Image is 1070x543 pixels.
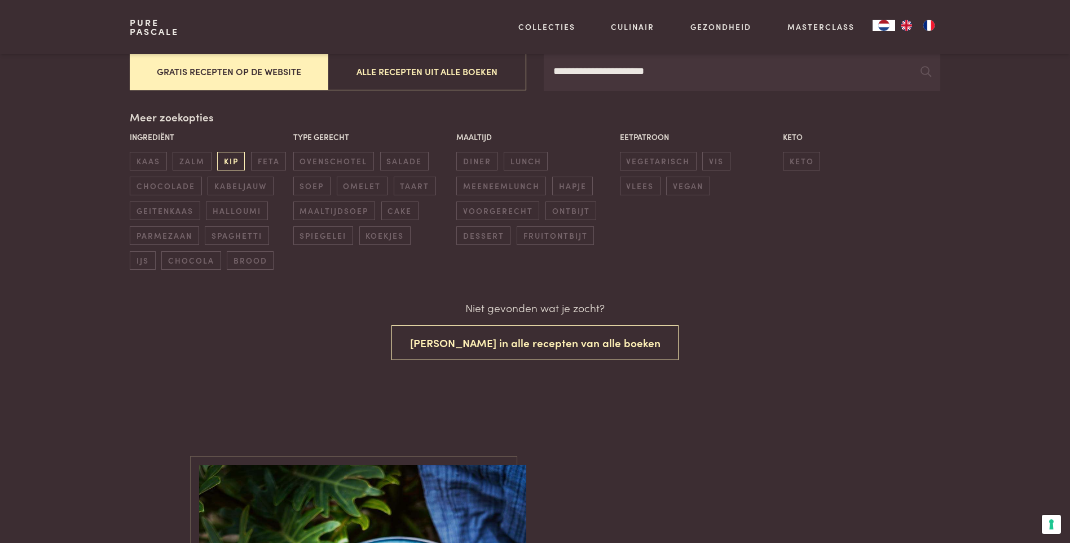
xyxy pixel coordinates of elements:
span: ontbijt [545,202,596,220]
span: chocola [161,251,221,270]
span: spiegelei [293,226,353,245]
aside: Language selected: Nederlands [873,20,940,31]
span: cake [381,202,419,220]
a: FR [918,20,940,31]
p: Ingrediënt [130,131,287,143]
button: [PERSON_NAME] in alle recepten van alle boeken [391,325,679,361]
span: kip [217,152,245,170]
span: fruitontbijt [517,226,594,245]
span: salade [380,152,429,170]
a: Gezondheid [690,21,751,33]
button: Alle recepten uit alle boeken [328,52,526,90]
p: Eetpatroon [620,131,777,143]
ul: Language list [895,20,940,31]
span: hapje [552,177,593,195]
span: ijs [130,251,155,270]
span: vegan [666,177,710,195]
span: soep [293,177,331,195]
span: taart [394,177,436,195]
div: Language [873,20,895,31]
span: keto [783,152,820,170]
a: NL [873,20,895,31]
span: kabeljauw [208,177,273,195]
a: Culinair [611,21,654,33]
button: Uw voorkeuren voor toestemming voor trackingtechnologieën [1042,515,1061,534]
span: vlees [620,177,661,195]
a: PurePascale [130,18,179,36]
span: diner [456,152,497,170]
button: Gratis recepten op de website [130,52,328,90]
span: parmezaan [130,226,199,245]
p: Niet gevonden wat je zocht? [465,300,605,316]
span: lunch [504,152,548,170]
span: kaas [130,152,166,170]
span: maaltijdsoep [293,202,375,220]
span: voorgerecht [456,202,539,220]
a: Masterclass [787,21,855,33]
span: brood [227,251,274,270]
p: Maaltijd [456,131,614,143]
span: dessert [456,226,510,245]
span: feta [251,152,286,170]
span: halloumi [206,202,267,220]
span: geitenkaas [130,202,200,220]
span: meeneemlunch [456,177,546,195]
span: ovenschotel [293,152,374,170]
a: Collecties [518,21,575,33]
span: spaghetti [205,226,268,245]
span: zalm [173,152,211,170]
span: koekjes [359,226,411,245]
span: vis [702,152,730,170]
span: omelet [337,177,388,195]
span: chocolade [130,177,201,195]
a: EN [895,20,918,31]
p: Type gerecht [293,131,451,143]
span: vegetarisch [620,152,697,170]
p: Keto [783,131,940,143]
